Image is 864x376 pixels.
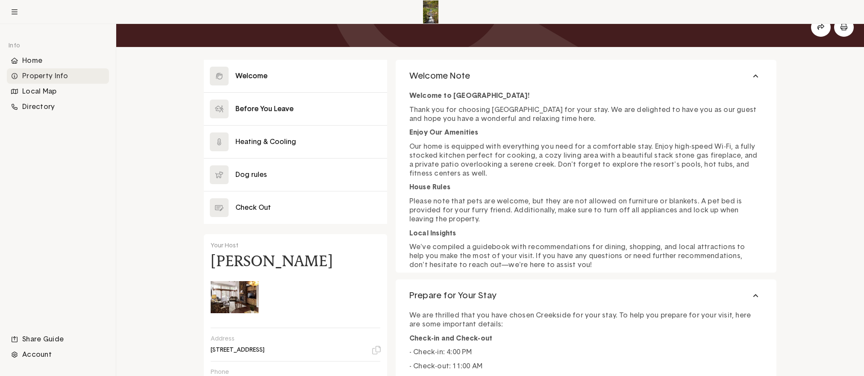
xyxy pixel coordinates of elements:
p: [STREET_ADDRESS] [211,346,264,354]
button: Welcome Note [396,60,776,92]
p: Our home is equipped with everything you need for a comfortable stay. Enjoy high-speed Wi-Fi, a f... [409,142,763,178]
li: Navigation item [7,347,109,362]
li: Navigation item [7,99,109,115]
div: Property Info [7,68,109,84]
div: Share Guide [7,332,109,347]
li: Navigation item [7,84,109,99]
button: Prepare for Your Stay [396,279,776,312]
span: Prepare for Your Stay [409,290,497,301]
li: Navigation item [7,332,109,347]
span: Your Host [211,243,238,249]
li: Navigation item [7,68,109,84]
p: Phone [211,368,374,376]
p: We've compiled a guidebook with recommendations for dining, shopping, and local attractions to he... [409,243,763,269]
div: Home [7,53,109,68]
div: Directory [7,99,109,115]
img: Marcus Simmonds's avatar [211,273,259,321]
p: - Check-out: 11:00 AM [409,362,763,371]
p: Please note that pets are welcome, but they are not allowed on furniture or blankets. A pet bed i... [409,197,763,223]
span: Welcome Note [409,70,470,82]
li: Navigation item [7,53,109,68]
strong: Check-in and Check-out [409,335,492,342]
strong: Enjoy Our Amenities [409,129,479,136]
p: Thank you for choosing [GEOGRAPHIC_DATA] for your stay. We are delighted to have you as our guest... [409,106,763,123]
img: Logo [423,0,438,23]
h4: [PERSON_NAME] [211,254,333,268]
strong: House Rules [409,184,450,191]
strong: Local Insights [409,230,456,237]
strong: Welcome to [GEOGRAPHIC_DATA]! [409,92,530,99]
div: Account [7,347,109,362]
p: Address [211,335,374,343]
div: Local Map [7,84,109,99]
p: - Check-in: 4:00 PM [409,348,763,357]
p: We are thrilled that you have chosen Creekside for your stay. To help you prepare for your visit,... [409,311,763,329]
